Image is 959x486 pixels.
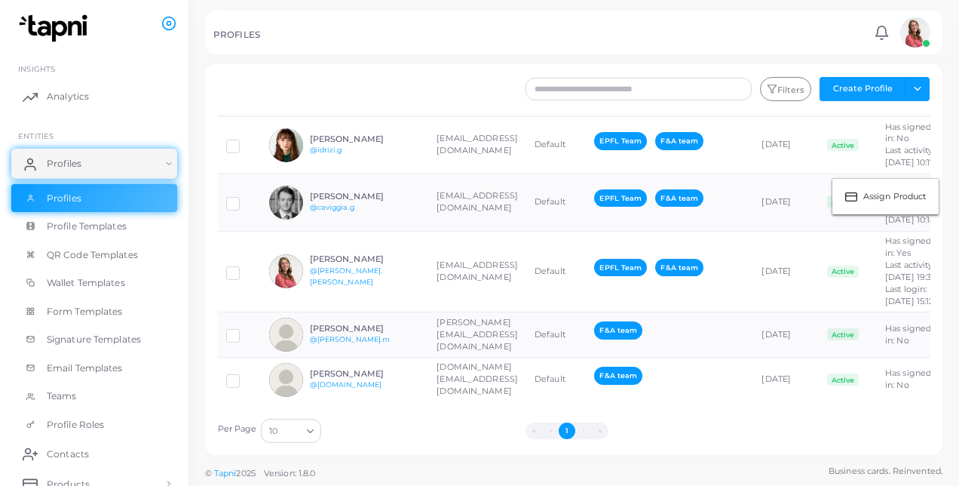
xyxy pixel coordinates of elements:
span: Last activity: [DATE] 19:30 [885,260,936,282]
a: Form Templates [11,297,177,326]
td: [DATE] [753,312,819,358]
a: @[PERSON_NAME].m [310,335,391,343]
span: Profiles [47,192,81,205]
a: Tapni [214,468,237,478]
span: 2025 [236,467,255,480]
span: Active [827,266,859,278]
span: 10 [269,423,277,439]
a: Profiles [11,149,177,179]
button: Go to page 1 [559,423,575,439]
span: Business cards. Reinvented. [829,465,942,478]
img: avatar [269,254,303,288]
span: Last activity: [DATE] 10:17 [885,145,935,168]
span: F&A team [655,132,703,149]
a: avatar [896,17,934,48]
button: Filters [760,77,811,101]
h6: [PERSON_NAME] [310,192,421,201]
a: Contacts [11,438,177,469]
a: Email Templates [11,354,177,383]
td: [DATE] [753,231,819,312]
span: F&A team [594,367,642,384]
td: Default [526,357,587,401]
td: Default [526,312,587,358]
a: Wallet Templates [11,269,177,297]
h6: [PERSON_NAME] [310,134,421,144]
label: Per Page [218,423,257,435]
a: Analytics [11,82,177,112]
td: [DOMAIN_NAME][EMAIL_ADDRESS][DOMAIN_NAME] [428,357,526,401]
img: logo [14,14,97,42]
img: avatar [269,318,303,352]
td: [DATE] [753,117,819,174]
img: avatar [269,128,303,162]
span: Form Templates [47,305,123,318]
td: [EMAIL_ADDRESS][DOMAIN_NAME] [428,174,526,231]
span: Has signed in: No [885,368,931,390]
td: [EMAIL_ADDRESS][DOMAIN_NAME] [428,231,526,312]
span: Email Templates [47,361,123,375]
span: Profile Roles [47,418,104,432]
span: EPFL Team [594,189,647,207]
span: Assign Product [863,191,927,203]
td: [DATE] [753,174,819,231]
a: Teams [11,382,177,411]
td: [PERSON_NAME][EMAIL_ADDRESS][DOMAIN_NAME] [428,312,526,358]
span: F&A team [655,259,703,276]
span: Last login: [DATE] 15:12 [885,284,933,306]
img: avatar [900,17,930,48]
span: Active [827,196,859,208]
span: EPFL Team [594,259,647,276]
span: Wallet Templates [47,276,125,290]
button: Create Profile [820,77,905,101]
span: F&A team [594,321,642,339]
input: Search for option [279,423,301,439]
span: Active [827,328,859,340]
a: @idrizi.g [310,146,342,154]
td: [EMAIL_ADDRESS][DOMAIN_NAME] [428,117,526,174]
a: @caviggia.g [310,203,354,211]
span: F&A team [655,189,703,207]
img: avatar [269,363,303,397]
td: Default [526,231,587,312]
span: Has signed in: No [885,323,931,346]
td: Default [526,117,587,174]
span: EPFL Team [594,132,647,149]
a: @[DOMAIN_NAME] [310,380,382,389]
span: Has signed in: Yes [885,235,931,258]
ul: Pagination [325,423,809,439]
a: Profiles [11,184,177,213]
td: Default [526,174,587,231]
span: Version: 1.8.0 [264,468,316,478]
span: Profiles [47,157,81,171]
span: © [205,467,315,480]
span: Teams [47,389,77,403]
td: [DATE] [753,357,819,401]
h5: PROFILES [213,29,260,40]
span: Profile Templates [47,220,127,233]
img: avatar [269,186,303,220]
h6: [PERSON_NAME] [310,254,421,264]
h6: [PERSON_NAME] [310,324,421,334]
span: Active [827,139,859,151]
span: Signature Templates [47,333,141,346]
a: @[PERSON_NAME].[PERSON_NAME] [310,266,383,287]
a: QR Code Templates [11,241,177,269]
span: Analytics [47,90,89,103]
span: Contacts [47,448,89,461]
span: INSIGHTS [18,64,55,73]
h6: [PERSON_NAME] [310,369,421,379]
a: Profile Roles [11,411,177,439]
span: QR Code Templates [47,248,138,262]
span: Active [827,374,859,386]
a: Signature Templates [11,325,177,354]
span: ENTITIES [18,131,54,140]
span: Has signed in: No [885,121,931,144]
div: Search for option [261,419,321,443]
a: Profile Templates [11,212,177,241]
